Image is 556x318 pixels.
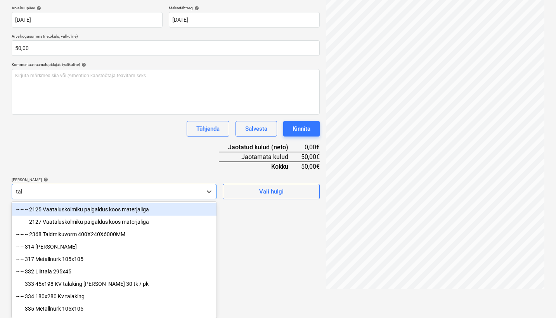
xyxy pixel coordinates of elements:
[169,12,320,28] input: Tähtaega pole määratud
[259,187,284,197] div: Vali hulgi
[12,12,163,28] input: Arve kuupäeva pole määratud.
[169,5,320,10] div: Maksetähtaeg
[187,121,229,137] button: Tühjenda
[80,62,86,67] span: help
[12,62,320,67] div: Kommentaar raamatupidajale (valikuline)
[12,203,217,216] div: -- -- -- 2125 Vaataluskolmiku paigaldus koos materjaliga
[42,177,48,182] span: help
[517,281,556,318] iframe: Chat Widget
[35,6,41,10] span: help
[283,121,320,137] button: Kinnita
[12,34,320,40] p: Arve kogusumma (netokulu, valikuline)
[12,290,217,302] div: -- -- 334 180x280 Kv talaking
[12,240,217,253] div: -- -- 314 Talaking Simpson
[219,143,300,152] div: Jaotatud kulud (neto)
[12,240,217,253] div: -- -- 314 [PERSON_NAME]
[293,124,310,134] div: Kinnita
[12,278,217,290] div: -- -- 333 45x198 KV talaking [PERSON_NAME] 30 tk / pk
[12,5,163,10] div: Arve kuupäev
[12,253,217,265] div: -- -- 317 Metallnurk 105x105
[12,40,320,56] input: Arve kogusumma (netokulu, valikuline)
[236,121,277,137] button: Salvesta
[12,302,217,315] div: -- -- 335 Metallnurk 105x105
[301,143,320,152] div: 0,00€
[12,228,217,240] div: -- -- -- 2368 Taldmikuvorm 400X240X6000MM
[219,152,300,162] div: Jaotamata kulud
[245,124,267,134] div: Salvesta
[12,177,217,182] div: [PERSON_NAME]
[196,124,220,134] div: Tühjenda
[301,162,320,171] div: 50,00€
[12,265,217,278] div: -- -- 332 Liittala 295x45
[12,278,217,290] div: -- -- 333 45x198 KV talaking simpson 30 tk / pk
[219,162,300,171] div: Kokku
[223,184,320,199] button: Vali hulgi
[301,152,320,162] div: 50,00€
[12,216,217,228] div: -- -- -- 2127 Vaataluskolmiku paigaldus koos materjaliga
[193,6,199,10] span: help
